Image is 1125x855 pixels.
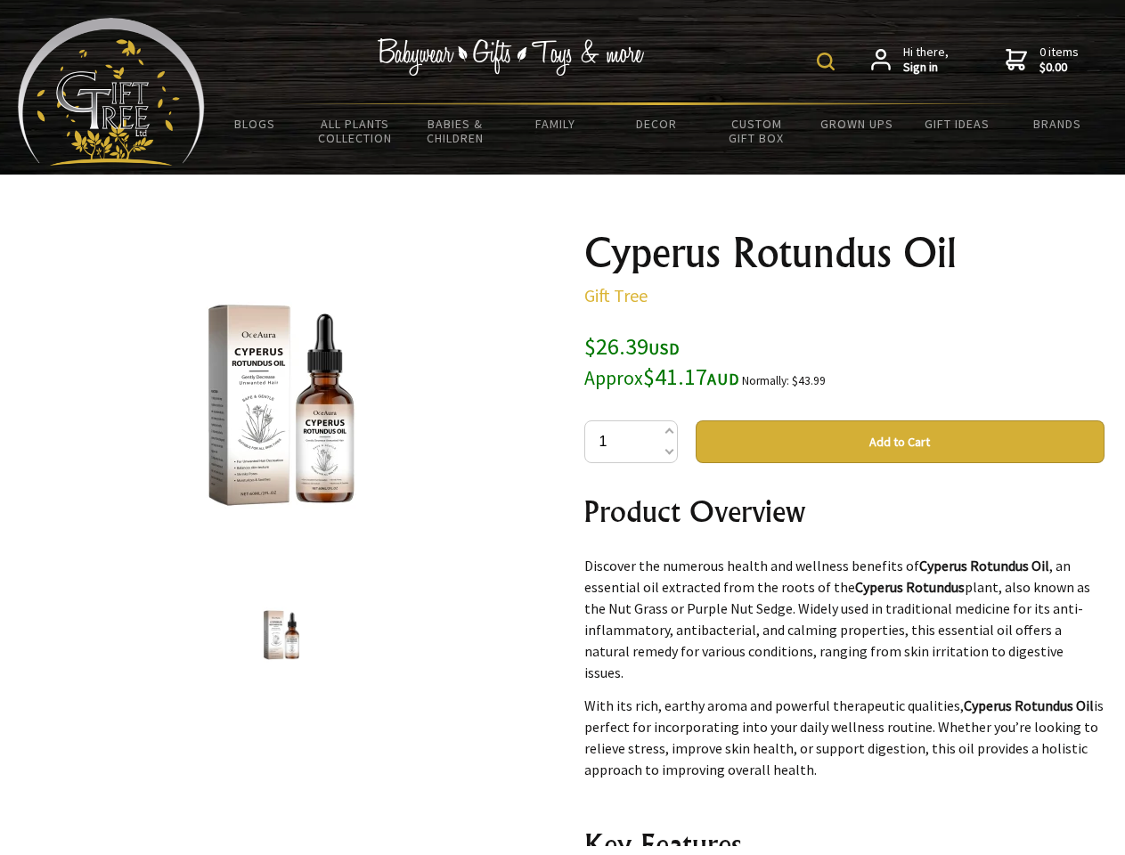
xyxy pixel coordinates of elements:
[696,420,1105,463] button: Add to Cart
[1039,60,1079,76] strong: $0.00
[919,557,1049,574] strong: Cyperus Rotundus Oil
[584,695,1105,780] p: With its rich, earthy aroma and powerful therapeutic qualities, is perfect for incorporating into...
[871,45,949,76] a: Hi there,Sign in
[903,45,949,76] span: Hi there,
[964,696,1094,714] strong: Cyperus Rotundus Oil
[648,338,680,359] span: USD
[806,105,907,142] a: Grown Ups
[584,284,648,306] a: Gift Tree
[706,105,807,157] a: Custom Gift Box
[143,266,420,544] img: Cyperus Rotundus Oil
[205,105,306,142] a: BLOGS
[584,232,1105,274] h1: Cyperus Rotundus Oil
[584,490,1105,533] h2: Product Overview
[248,601,315,669] img: Cyperus Rotundus Oil
[1039,44,1079,76] span: 0 items
[18,18,205,166] img: Babyware - Gifts - Toys and more...
[855,578,965,596] strong: Cyperus Rotundus
[903,60,949,76] strong: Sign in
[742,373,826,388] small: Normally: $43.99
[584,331,739,391] span: $26.39 $41.17
[306,105,406,157] a: All Plants Collection
[506,105,607,142] a: Family
[1007,105,1108,142] a: Brands
[378,38,645,76] img: Babywear - Gifts - Toys & more
[817,53,835,70] img: product search
[1006,45,1079,76] a: 0 items$0.00
[907,105,1007,142] a: Gift Ideas
[606,105,706,142] a: Decor
[584,366,643,390] small: Approx
[707,369,739,389] span: AUD
[405,105,506,157] a: Babies & Children
[584,555,1105,683] p: Discover the numerous health and wellness benefits of , an essential oil extracted from the roots...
